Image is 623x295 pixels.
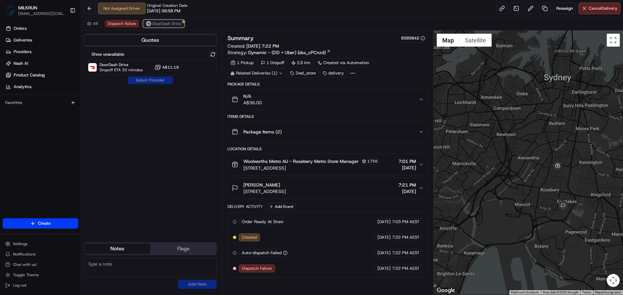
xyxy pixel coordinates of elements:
button: Create [3,218,78,229]
div: Strategy: [227,49,331,56]
span: 7:01 PM [398,158,416,165]
a: Open this area in Google Maps (opens a new window) [435,286,457,295]
div: Related Deliveries (1) [227,69,286,78]
button: [EMAIL_ADDRESS][DOMAIN_NAME] [18,11,65,16]
button: N/AA$36.00 [228,89,427,110]
a: Report a map error [595,290,621,294]
span: Toggle Theme [13,272,39,278]
span: Dispatch Failure [108,21,136,26]
span: [DATE] 7:22 PM [246,43,279,49]
button: Settings [3,239,78,248]
button: Woolworths Metro AU - Rosebery Metro Store Manager1756[STREET_ADDRESS]7:01 PM[DATE] [228,154,427,175]
span: 7:22 PM AEST [392,266,420,271]
span: [DATE] [377,219,391,225]
button: A$11.19 [154,64,179,71]
span: Created [242,234,257,240]
span: 7:22 PM AEST [392,250,420,256]
span: DoorDash Drive [100,62,143,67]
img: doordash_logo_v2.png [146,21,151,26]
div: Location Details [227,146,428,152]
button: [PERSON_NAME][STREET_ADDRESS]7:21 PM[DATE] [228,178,427,199]
span: [PERSON_NAME] [243,182,280,188]
a: Providers [3,47,81,57]
button: Package Items (2) [228,121,427,142]
a: Orders [3,23,81,34]
span: Create [38,221,51,226]
button: 8589842 [401,35,425,41]
span: Map data ©2025 Google [543,290,578,294]
button: Notes [84,244,150,254]
span: Orders [14,26,27,31]
span: Package Items ( 2 ) [243,129,282,135]
a: Analytics [3,82,81,92]
span: [DATE] [398,165,416,171]
button: Chat with us! [3,260,78,269]
span: 7:21 PM [398,182,416,188]
button: Quotes [84,35,216,45]
span: Settings [13,241,28,246]
div: Package Details [227,82,428,87]
div: 1 Dropoff [258,58,287,67]
a: Created via Automation [315,58,372,67]
span: Chat with us! [13,262,37,267]
span: A$11.19 [162,65,179,70]
a: Deliveries [3,35,81,45]
span: Woolworths Metro AU - Rosebery Metro Store Manager [243,158,359,165]
img: DoorDash Drive [88,63,97,72]
span: 1756 [367,159,378,164]
div: delivery [320,69,347,78]
button: Reassign [553,3,576,14]
span: Cancel Delivery [589,6,617,11]
a: Product Catalog [3,70,81,80]
div: Delivery Activity [227,204,263,209]
a: Nash AI [3,58,81,69]
span: N/A [243,93,262,99]
button: Add Event [267,203,296,210]
a: Dynamic - (DD + Uber) (dss_cPCnzd) [248,49,331,56]
h3: Summary [227,35,254,41]
button: Toggle fullscreen view [607,34,620,47]
div: 2.6 km [288,58,313,67]
button: MILKRUN [18,5,37,11]
div: Items Details [227,114,428,119]
span: Reassign [556,6,573,11]
button: Dispatch Failure [105,20,139,28]
div: Favorites [3,97,78,108]
button: Show satellite imagery [459,34,492,47]
span: [STREET_ADDRESS] [243,188,286,195]
button: MILKRUNMILKRUN[EMAIL_ADDRESS][DOMAIN_NAME] [3,3,67,18]
span: Nash AI [14,61,28,66]
span: Providers [14,49,31,55]
span: 7:22 PM AEST [392,234,420,240]
button: Keyboard shortcuts [511,290,539,295]
span: Product Catalog [14,72,45,78]
button: Show street map [437,34,459,47]
span: [DATE] [377,250,391,256]
button: Log out [3,281,78,290]
button: Toggle Theme [3,270,78,279]
span: Auto-dispatch Failed [242,250,282,256]
span: Deliveries [14,37,32,43]
span: [STREET_ADDRESS] [243,165,380,171]
span: [DATE] 06:58 PM [147,8,180,14]
img: MILKRUN [5,5,16,16]
button: Map camera controls [607,274,620,287]
span: Dropoff ETA 33 minutes [100,67,143,73]
span: A$36.00 [243,99,262,106]
span: Original Creation Date [147,3,188,8]
span: Analytics [14,84,31,90]
span: [DATE] [377,234,391,240]
button: All [84,20,101,28]
span: Log out [13,283,26,288]
label: Show unavailable [92,51,124,57]
span: [DATE] [377,266,391,271]
button: Notifications [3,250,78,259]
span: Dynamic - (DD + Uber) (dss_cPCnzd) [248,49,326,56]
span: [DATE] [398,188,416,195]
span: Created: [227,43,279,49]
div: 2wd_store [287,69,319,78]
